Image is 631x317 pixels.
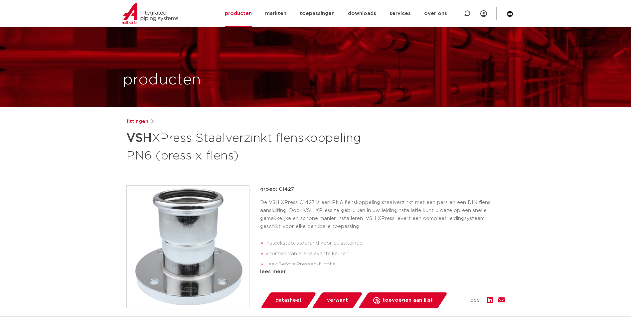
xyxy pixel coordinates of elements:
div: lees meer [260,268,505,276]
a: datasheet [260,292,317,308]
h1: XPress Staalverzinkt flenskoppeling PN6 (press x flens) [126,128,376,164]
span: toevoegen aan lijst [383,295,433,306]
p: groep: C1427 [260,185,505,193]
span: verwant [327,295,348,306]
p: De VSH XPress C1427 is een PN6 flenskoppeling staalverzinkt met een pers en een DIN flens aanslui... [260,199,505,231]
span: deel: [470,296,482,304]
h1: producten [123,69,201,91]
span: datasheet [275,295,302,306]
li: voorzien van alle relevante keuren [265,249,505,259]
strong: VSH [126,132,152,144]
a: verwant [312,292,363,308]
img: Product Image for VSH XPress Staalverzinkt flenskoppeling PN6 (press x flens) [127,186,249,308]
li: Leak Before Pressed-functie [265,259,505,270]
li: insteekstop: stoprand voor buisuiteinde [265,238,505,249]
a: fittingen [126,118,148,126]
